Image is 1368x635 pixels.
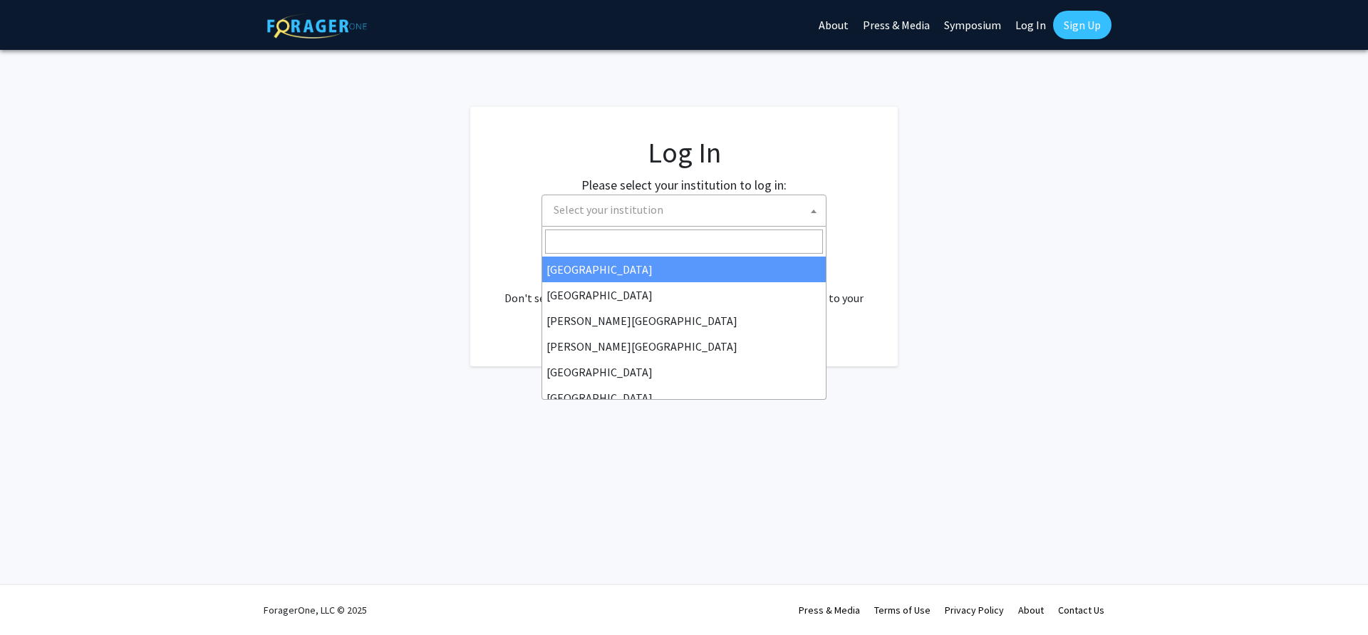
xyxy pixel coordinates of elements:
[541,195,826,227] span: Select your institution
[581,175,787,195] label: Please select your institution to log in:
[264,585,367,635] div: ForagerOne, LLC © 2025
[548,195,826,224] span: Select your institution
[267,14,367,38] img: ForagerOne Logo
[542,385,826,411] li: [GEOGRAPHIC_DATA]
[499,255,869,324] div: No account? . Don't see your institution? about bringing ForagerOne to your institution.
[542,308,826,334] li: [PERSON_NAME][GEOGRAPHIC_DATA]
[945,604,1004,616] a: Privacy Policy
[874,604,931,616] a: Terms of Use
[545,229,823,254] input: Search
[542,257,826,282] li: [GEOGRAPHIC_DATA]
[1018,604,1044,616] a: About
[799,604,860,616] a: Press & Media
[1058,604,1104,616] a: Contact Us
[542,334,826,359] li: [PERSON_NAME][GEOGRAPHIC_DATA]
[542,359,826,385] li: [GEOGRAPHIC_DATA]
[1053,11,1111,39] a: Sign Up
[542,282,826,308] li: [GEOGRAPHIC_DATA]
[554,202,663,217] span: Select your institution
[11,571,61,624] iframe: Chat
[499,135,869,170] h1: Log In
